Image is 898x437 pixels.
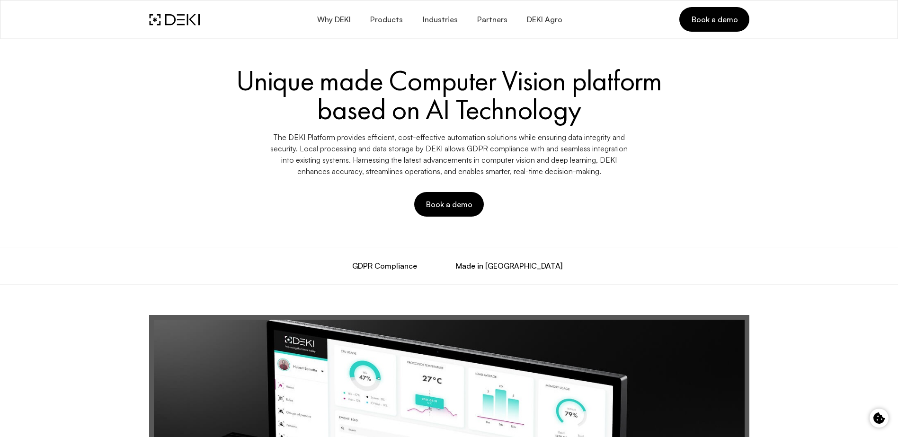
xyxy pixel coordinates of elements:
[307,9,360,31] button: Why DEKI
[517,9,572,31] a: DEKI Agro
[526,15,562,24] span: DEKI Agro
[412,9,467,31] button: Industries
[679,7,749,32] a: Book a demo
[149,66,749,124] h1: Unique made Computer Vision platform based on AI Technology
[422,15,457,24] span: Industries
[352,260,417,271] span: GDPR Compliance
[477,15,507,24] span: Partners
[870,409,889,428] button: Cookie control
[414,192,484,217] button: Book a demo
[370,15,403,24] span: Products
[691,14,738,25] span: Book a demo
[149,14,200,26] img: DEKI Logo
[467,9,517,31] a: Partners
[456,260,562,271] span: Made in [GEOGRAPHIC_DATA]
[265,131,634,177] p: The DEKI Platform provides efficient, cost-effective automation solutions while ensuring data int...
[316,15,350,24] span: Why DEKI
[426,199,472,210] span: Book a demo
[360,9,412,31] button: Products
